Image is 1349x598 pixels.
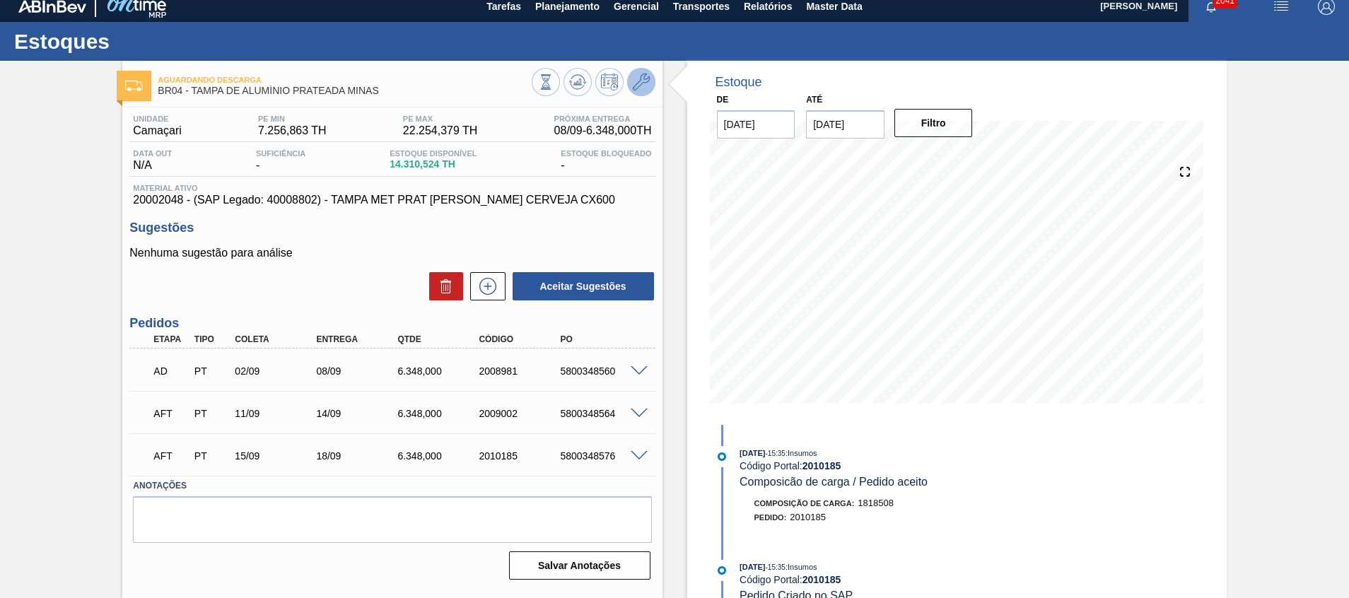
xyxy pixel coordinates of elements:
div: 6.348,000 [394,450,485,462]
div: Pedido de Transferência [191,450,233,462]
div: Pedido de Transferência [191,365,233,377]
label: De [717,95,729,105]
div: 08/09/2025 [313,365,404,377]
div: Nova sugestão [463,272,506,300]
div: 15/09/2025 [231,450,322,462]
div: 2010185 [475,450,566,462]
div: Etapa [150,334,192,344]
span: 2010185 [790,512,826,522]
div: 2008981 [475,365,566,377]
span: BR04 - TAMPA DE ALUMÍNIO PRATEADA MINAS [158,86,531,96]
span: Data out [133,149,172,158]
span: Composição de Carga : [754,499,855,508]
button: Ir ao Master Data / Geral [627,68,655,96]
div: Coleta [231,334,322,344]
div: Aguardando Fornecimento [150,440,192,471]
div: 6.348,000 [394,365,485,377]
div: Aceitar Sugestões [506,271,655,302]
span: : Insumos [786,449,817,457]
span: 22.254,379 TH [403,124,478,137]
div: 18/09/2025 [313,450,404,462]
span: - 15:35 [766,563,786,571]
span: 20002048 - (SAP Legado: 40008802) - TAMPA MET PRAT [PERSON_NAME] CERVEJA CX600 [133,194,651,206]
input: dd/mm/yyyy [806,110,884,139]
div: 5800348560 [556,365,648,377]
input: dd/mm/yyyy [717,110,795,139]
img: atual [718,452,726,461]
div: Código Portal: [740,574,1075,585]
div: 02/09/2025 [231,365,322,377]
span: Estoque Disponível [390,149,477,158]
span: 1818508 [858,498,894,508]
span: Próxima Entrega [554,115,652,123]
button: Programar Estoque [595,68,624,96]
div: 5800348576 [556,450,648,462]
div: 5800348564 [556,408,648,419]
p: AFT [153,450,189,462]
div: Pedido de Transferência [191,408,233,419]
div: 11/09/2025 [231,408,322,419]
span: Camaçari [133,124,181,137]
div: Tipo [191,334,233,344]
div: Código [475,334,566,344]
span: - 15:35 [766,450,786,457]
div: Entrega [313,334,404,344]
div: Estoque [716,75,762,90]
span: Unidade [133,115,181,123]
span: 7.256,863 TH [258,124,327,137]
div: Excluir Sugestões [422,272,463,300]
div: Código Portal: [740,460,1075,471]
button: Atualizar Gráfico [563,68,592,96]
span: 08/09 - 6.348,000 TH [554,124,652,137]
img: Ícone [125,81,143,91]
h1: Estoques [14,33,265,49]
h3: Sugestões [129,221,655,235]
button: Visão Geral dos Estoques [532,68,560,96]
strong: 2010185 [802,574,841,585]
div: - [557,149,655,172]
button: Salvar Anotações [509,551,650,580]
button: Filtro [894,109,973,137]
button: Aceitar Sugestões [513,272,654,300]
div: Aguardando Fornecimento [150,398,192,429]
span: Aguardando Descarga [158,76,531,84]
p: AD [153,365,189,377]
span: [DATE] [740,449,765,457]
span: [DATE] [740,563,765,571]
span: : Insumos [786,563,817,571]
span: 14.310,524 TH [390,159,477,170]
div: - [252,149,309,172]
div: PO [556,334,648,344]
p: AFT [153,408,189,419]
div: 6.348,000 [394,408,485,419]
span: PE MIN [258,115,327,123]
span: Estoque Bloqueado [561,149,651,158]
strong: 2010185 [802,460,841,471]
span: PE MAX [403,115,478,123]
div: N/A [129,149,175,172]
span: Suficiência [256,149,305,158]
div: 2009002 [475,408,566,419]
div: Aguardando Descarga [150,356,192,387]
span: Pedido : [754,513,787,522]
img: atual [718,566,726,575]
label: Até [806,95,822,105]
span: Composicão de carga / Pedido aceito [740,476,928,488]
div: Qtde [394,334,485,344]
h3: Pedidos [129,316,655,331]
label: Anotações [133,476,651,496]
div: 14/09/2025 [313,408,404,419]
p: Nenhuma sugestão para análise [129,247,655,259]
span: Material ativo [133,184,651,192]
